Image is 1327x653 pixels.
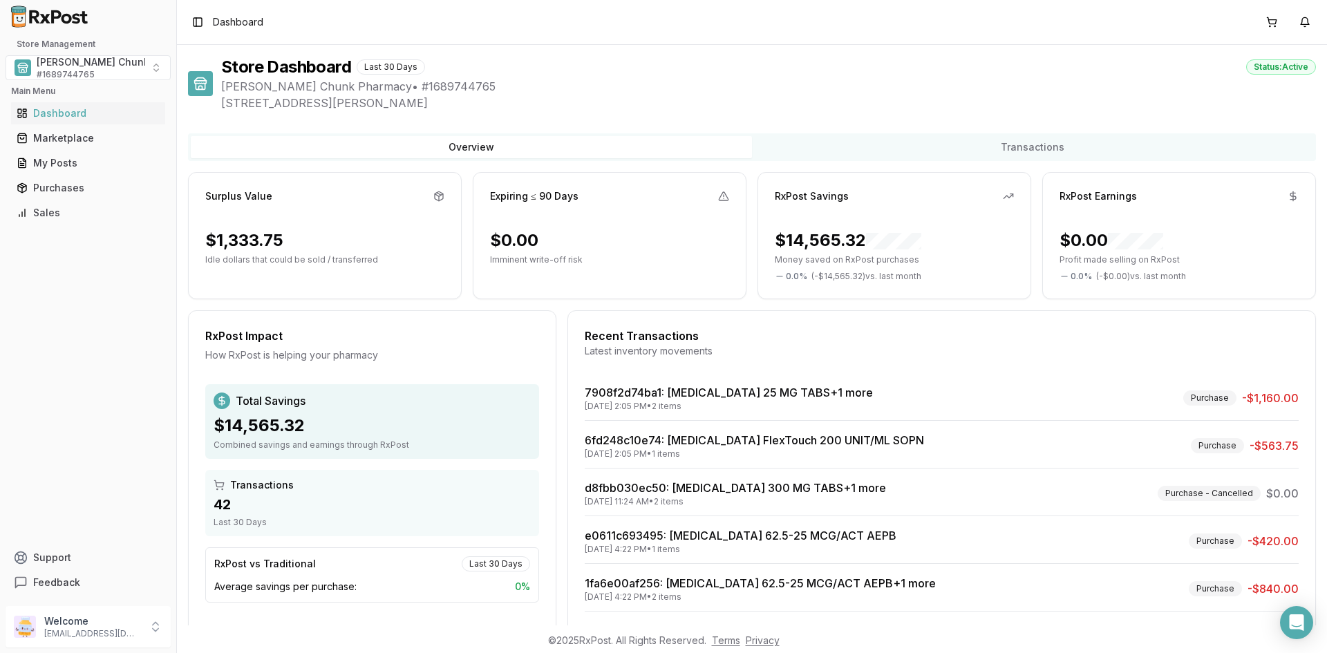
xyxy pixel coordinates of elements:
[17,206,160,220] div: Sales
[44,614,140,628] p: Welcome
[786,271,807,282] span: 0.0 %
[11,86,165,97] h2: Main Menu
[585,386,873,399] a: 7908f2d74ba1: [MEDICAL_DATA] 25 MG TABS+1 more
[6,177,171,199] button: Purchases
[214,439,531,451] div: Combined savings and earnings through RxPost
[6,6,94,28] img: RxPost Logo
[1280,606,1313,639] div: Open Intercom Messenger
[490,229,538,252] div: $0.00
[205,254,444,265] p: Idle dollars that could be sold / transferred
[1060,254,1299,265] p: Profit made selling on RxPost
[490,189,578,203] div: Expiring ≤ 90 Days
[1183,390,1236,406] div: Purchase
[44,628,140,639] p: [EMAIL_ADDRESS][DOMAIN_NAME]
[191,136,752,158] button: Overview
[462,556,530,571] div: Last 30 Days
[17,181,160,195] div: Purchases
[221,78,1316,95] span: [PERSON_NAME] Chunk Pharmacy • # 1689744765
[213,15,263,29] span: Dashboard
[585,544,896,555] div: [DATE] 4:22 PM • 1 items
[11,151,165,176] a: My Posts
[6,152,171,174] button: My Posts
[6,39,171,50] h2: Store Management
[585,433,924,447] a: 6fd248c10e74: [MEDICAL_DATA] FlexTouch 200 UNIT/ML SOPN
[214,415,531,437] div: $14,565.32
[205,348,539,362] div: How RxPost is helping your pharmacy
[1096,271,1186,282] span: ( - $0.00 ) vs. last month
[33,576,80,589] span: Feedback
[585,576,936,590] a: 1fa6e00af256: [MEDICAL_DATA] 62.5-25 MCG/ACT AEPB+1 more
[585,592,936,603] div: [DATE] 4:22 PM • 2 items
[37,69,95,80] span: # 1689744765
[236,392,305,409] span: Total Savings
[14,616,36,638] img: User avatar
[205,229,283,252] div: $1,333.75
[1246,59,1316,75] div: Status: Active
[490,254,729,265] p: Imminent write-off risk
[17,131,160,145] div: Marketplace
[585,401,873,412] div: [DATE] 2:05 PM • 2 items
[6,570,171,595] button: Feedback
[585,344,1299,358] div: Latest inventory movements
[221,56,351,78] h1: Store Dashboard
[1191,438,1244,453] div: Purchase
[1189,533,1242,549] div: Purchase
[6,55,171,80] button: Select a view
[585,448,924,460] div: [DATE] 2:05 PM • 1 items
[1060,189,1137,203] div: RxPost Earnings
[214,517,531,528] div: Last 30 Days
[515,580,530,594] span: 0 %
[6,545,171,570] button: Support
[11,176,165,200] a: Purchases
[1242,390,1299,406] span: -$1,160.00
[1250,437,1299,454] span: -$563.75
[775,229,921,252] div: $14,565.32
[214,495,531,514] div: 42
[11,200,165,225] a: Sales
[775,189,849,203] div: RxPost Savings
[11,126,165,151] a: Marketplace
[1158,486,1261,501] div: Purchase - Cancelled
[712,634,740,646] a: Terms
[205,328,539,344] div: RxPost Impact
[1189,581,1242,596] div: Purchase
[17,156,160,170] div: My Posts
[585,481,886,495] a: d8fbb030ec50: [MEDICAL_DATA] 300 MG TABS+1 more
[585,496,886,507] div: [DATE] 11:24 AM • 2 items
[213,15,263,29] nav: breadcrumb
[6,202,171,224] button: Sales
[214,580,357,594] span: Average savings per purchase:
[1248,580,1299,597] span: -$840.00
[752,136,1313,158] button: Transactions
[746,634,780,646] a: Privacy
[6,127,171,149] button: Marketplace
[811,271,921,282] span: ( - $14,565.32 ) vs. last month
[357,59,425,75] div: Last 30 Days
[1071,271,1092,282] span: 0.0 %
[11,101,165,126] a: Dashboard
[17,106,160,120] div: Dashboard
[37,55,200,69] span: [PERSON_NAME] Chunk Pharmacy
[1266,485,1299,502] span: $0.00
[1060,229,1163,252] div: $0.00
[585,529,896,542] a: e0611c693495: [MEDICAL_DATA] 62.5-25 MCG/ACT AEPB
[775,254,1014,265] p: Money saved on RxPost purchases
[214,557,316,571] div: RxPost vs Traditional
[230,478,294,492] span: Transactions
[205,189,272,203] div: Surplus Value
[221,95,1316,111] span: [STREET_ADDRESS][PERSON_NAME]
[585,328,1299,344] div: Recent Transactions
[6,102,171,124] button: Dashboard
[1248,533,1299,549] span: -$420.00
